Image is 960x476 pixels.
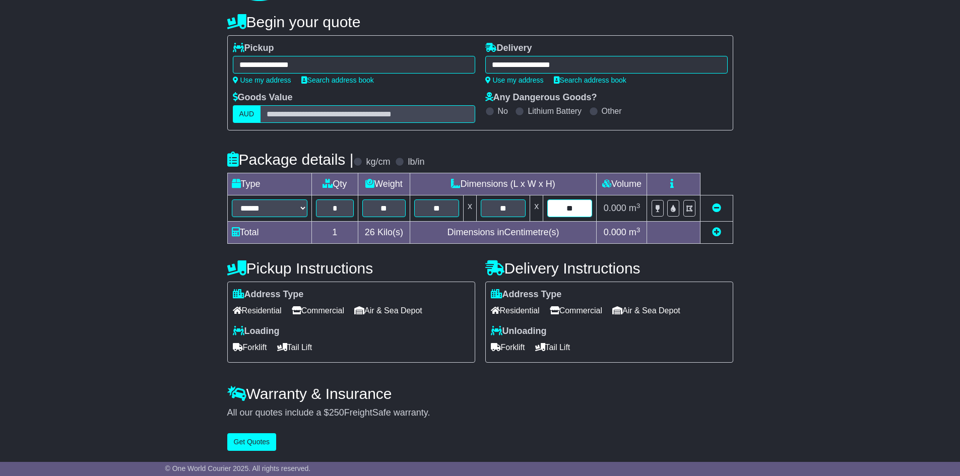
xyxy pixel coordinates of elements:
[485,92,597,103] label: Any Dangerous Goods?
[233,289,304,300] label: Address Type
[629,203,641,213] span: m
[233,92,293,103] label: Goods Value
[408,157,424,168] label: lb/in
[712,203,721,213] a: Remove this item
[233,303,282,318] span: Residential
[358,222,410,244] td: Kilo(s)
[491,326,547,337] label: Unloading
[311,173,358,195] td: Qty
[301,76,374,84] a: Search address book
[485,260,733,277] h4: Delivery Instructions
[604,227,626,237] span: 0.000
[554,76,626,84] a: Search address book
[227,173,311,195] td: Type
[491,303,540,318] span: Residential
[498,106,508,116] label: No
[227,385,733,402] h4: Warranty & Insurance
[604,203,626,213] span: 0.000
[227,260,475,277] h4: Pickup Instructions
[602,106,622,116] label: Other
[629,227,641,237] span: m
[530,195,543,222] td: x
[227,222,311,244] td: Total
[535,339,570,355] span: Tail Lift
[366,157,390,168] label: kg/cm
[491,289,562,300] label: Address Type
[485,43,532,54] label: Delivery
[233,43,274,54] label: Pickup
[227,433,277,451] button: Get Quotes
[233,105,261,123] label: AUD
[636,202,641,210] sup: 3
[329,407,344,418] span: 250
[410,222,597,244] td: Dimensions in Centimetre(s)
[597,173,647,195] td: Volume
[463,195,476,222] td: x
[365,227,375,237] span: 26
[165,464,311,472] span: © One World Courier 2025. All rights reserved.
[485,76,544,84] a: Use my address
[528,106,582,116] label: Lithium Battery
[311,222,358,244] td: 1
[227,14,733,30] h4: Begin your quote
[358,173,410,195] td: Weight
[227,151,354,168] h4: Package details |
[233,326,280,337] label: Loading
[612,303,680,318] span: Air & Sea Depot
[233,339,267,355] span: Forklift
[636,226,641,234] sup: 3
[491,339,525,355] span: Forklift
[354,303,422,318] span: Air & Sea Depot
[712,227,721,237] a: Add new item
[233,76,291,84] a: Use my address
[292,303,344,318] span: Commercial
[227,407,733,419] div: All our quotes include a $ FreightSafe warranty.
[277,339,312,355] span: Tail Lift
[550,303,602,318] span: Commercial
[410,173,597,195] td: Dimensions (L x W x H)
